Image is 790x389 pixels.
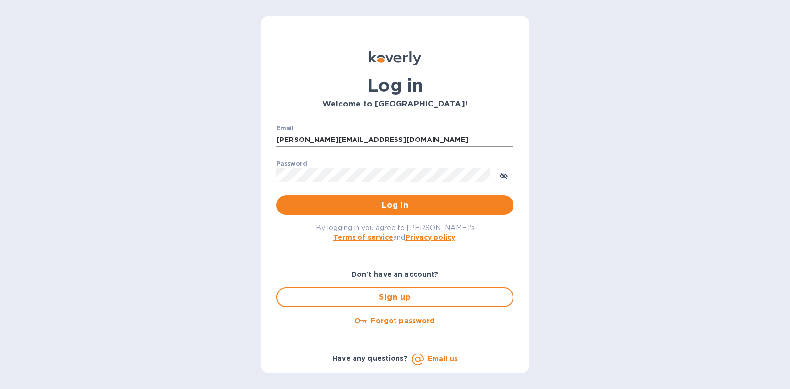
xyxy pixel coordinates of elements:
img: Koverly [369,51,421,65]
b: Don't have an account? [352,270,439,278]
label: Password [276,161,307,167]
a: Terms of service [333,233,393,241]
span: By logging in you agree to [PERSON_NAME]'s and . [316,224,474,241]
button: Log in [276,195,513,215]
h3: Welcome to [GEOGRAPHIC_DATA]! [276,100,513,109]
label: Email [276,125,294,131]
input: Enter email address [276,133,513,147]
u: Forgot password [371,317,434,325]
a: Email us [428,355,458,363]
b: Have any questions? [332,354,408,362]
button: Sign up [276,287,513,307]
a: Privacy policy [405,233,455,241]
button: toggle password visibility [494,165,513,185]
h1: Log in [276,75,513,96]
span: Log in [284,199,506,211]
span: Sign up [285,291,505,303]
